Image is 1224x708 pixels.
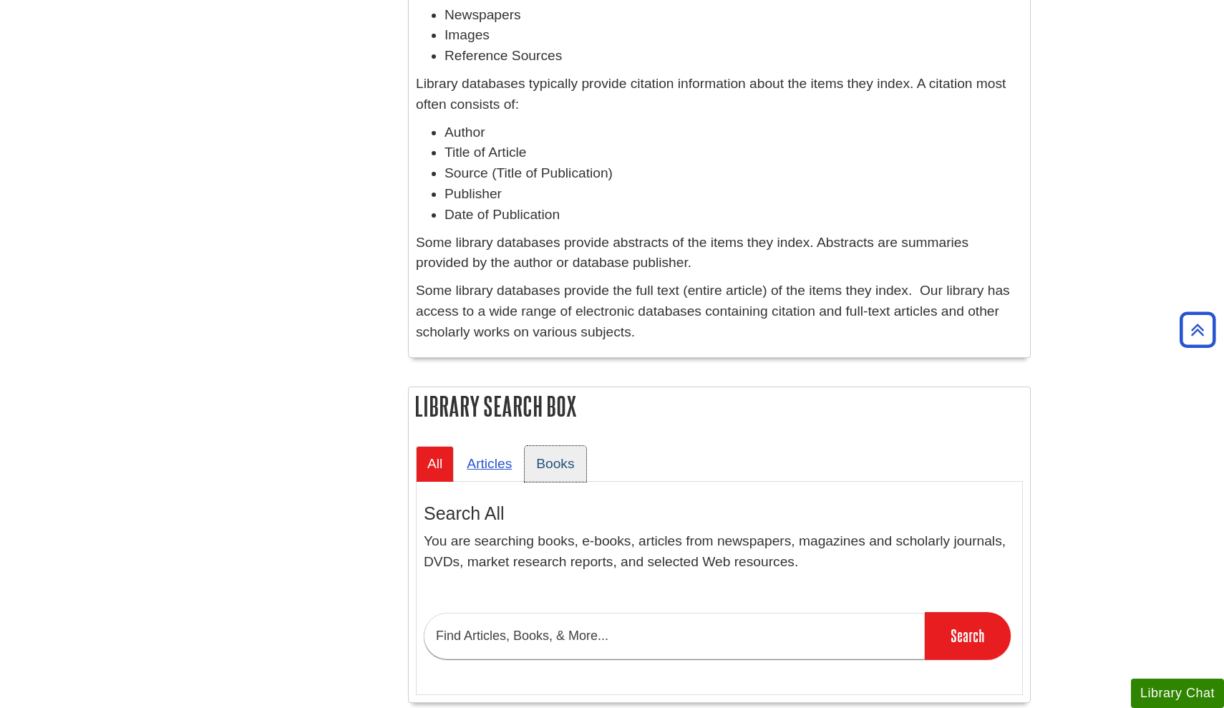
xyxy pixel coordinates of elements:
p: Some library databases provide the full text (entire article) of the items they index. Our librar... [416,281,1023,342]
p: Some library databases provide abstracts of the items they index. Abstracts are summaries provide... [416,233,1023,274]
input: Find Articles, Books, & More... [424,613,925,659]
a: All [416,446,454,481]
a: Books [525,446,586,481]
a: Articles [455,446,523,481]
p: You are searching books, e-books, articles from newspapers, magazines and scholarly journals, DVD... [424,531,1015,573]
h3: Search All [424,503,1015,524]
a: Back to Top [1175,320,1220,339]
li: Images [445,25,1023,46]
li: Date of Publication [445,205,1023,226]
li: Reference Sources [445,46,1023,67]
input: Search [925,612,1011,659]
p: Library databases typically provide citation information about the items they index. A citation m... [416,74,1023,115]
li: Publisher [445,184,1023,205]
li: Source (Title of Publication) [445,163,1023,184]
li: Newspapers [445,5,1023,26]
li: Title of Article [445,142,1023,163]
button: Library Chat [1131,679,1224,708]
h2: Library Search Box [409,387,1030,425]
li: Author [445,122,1023,143]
